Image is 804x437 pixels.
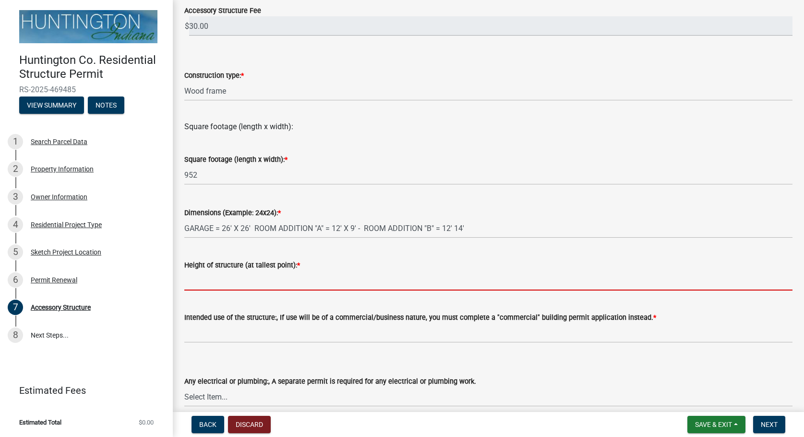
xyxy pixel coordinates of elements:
label: Any electrical or plumbing:, A separate permit is required for any electrical or plumbing work. [184,378,476,385]
div: Property Information [31,166,94,172]
div: 8 [8,328,23,343]
div: Owner Information [31,194,87,200]
button: View Summary [19,97,84,114]
button: Save & Exit [687,416,745,433]
div: Sketch Project Location [31,249,101,255]
div: Accessory Structure [31,304,91,311]
div: 3 [8,189,23,205]
h4: Huntington Co. Residential Structure Permit [19,53,165,81]
label: Height of structure (at tallest point): [184,262,300,269]
div: 6 [8,272,23,288]
span: $0.00 [139,419,154,425]
span: Next [761,421,778,428]
label: Construction type: [184,73,244,79]
div: 5 [8,244,23,260]
label: Intended use of the structure:, If use will be of a commercial/business nature, you must complete... [184,315,656,321]
div: Permit Renewal [31,277,77,283]
button: Back [192,416,224,433]
div: 2 [8,161,23,177]
span: Save & Exit [695,421,732,428]
div: 1 [8,134,23,149]
div: 4 [8,217,23,232]
button: Notes [88,97,124,114]
div: 7 [8,300,23,315]
span: RS-2025-469485 [19,85,154,94]
span: $ [184,16,190,36]
label: Square footage (length x width): [184,157,288,163]
button: Next [753,416,785,433]
span: Back [199,421,216,428]
span: Estimated Total [19,419,61,425]
div: Search Parcel Data [31,138,87,145]
wm-modal-confirm: Summary [19,102,84,109]
div: Square footage (length x width): [184,109,792,133]
div: Residential Project Type [31,221,102,228]
img: Huntington County, Indiana [19,10,157,43]
label: Dimensions (Example: 24x24): [184,210,281,217]
label: Accessory Structure Fee [184,8,261,14]
button: Discard [228,416,271,433]
wm-modal-confirm: Notes [88,102,124,109]
a: Estimated Fees [8,381,157,400]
